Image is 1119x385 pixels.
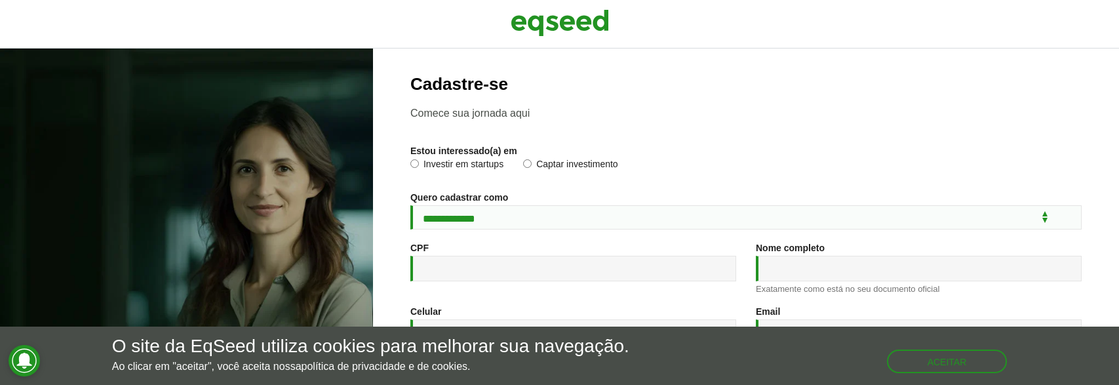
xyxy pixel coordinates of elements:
label: Investir em startups [410,159,503,172]
div: Exatamente como está no seu documento oficial [756,285,1082,293]
label: Nome completo [756,243,825,253]
p: Comece sua jornada aqui [410,107,1082,119]
h2: Cadastre-se [410,75,1082,94]
a: política de privacidade e de cookies [302,361,468,372]
label: Quero cadastrar como [410,193,508,202]
img: EqSeed Logo [511,7,609,39]
label: CPF [410,243,429,253]
p: Ao clicar em "aceitar", você aceita nossa . [112,360,629,373]
label: Captar investimento [523,159,618,172]
label: Celular [410,307,441,316]
input: Captar investimento [523,159,532,168]
button: Aceitar [887,350,1008,373]
h5: O site da EqSeed utiliza cookies para melhorar sua navegação. [112,336,629,357]
label: Estou interessado(a) em [410,146,517,155]
label: Email [756,307,780,316]
input: Investir em startups [410,159,419,168]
